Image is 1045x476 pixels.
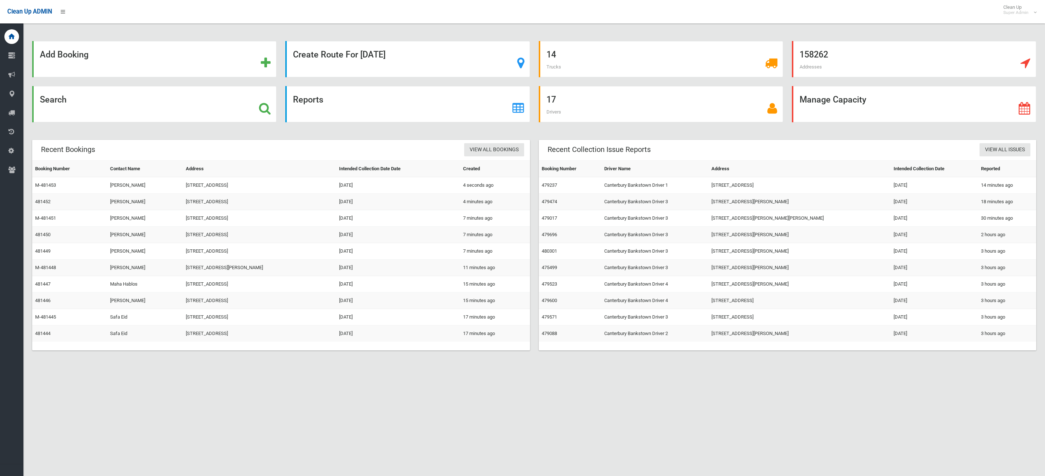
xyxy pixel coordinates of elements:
td: 7 minutes ago [460,243,530,260]
td: [STREET_ADDRESS] [183,309,336,326]
strong: 158262 [800,49,828,60]
td: [STREET_ADDRESS][PERSON_NAME] [708,194,891,210]
a: 481449 [35,248,50,254]
td: [STREET_ADDRESS] [708,293,891,309]
header: Recent Bookings [32,142,104,157]
th: Address [183,161,336,177]
td: [STREET_ADDRESS] [183,293,336,309]
a: 481446 [35,298,50,303]
a: Add Booking [32,41,277,77]
td: 3 hours ago [978,293,1036,309]
a: 158262 Addresses [792,41,1036,77]
td: 7 minutes ago [460,210,530,227]
a: 14 Trucks [539,41,783,77]
td: Maha Hablos [107,276,183,293]
a: Reports [285,86,530,122]
td: 30 minutes ago [978,210,1036,227]
td: Canterbury Bankstown Driver 3 [601,243,708,260]
a: 481447 [35,281,50,287]
td: 4 minutes ago [460,194,530,210]
a: M-481453 [35,182,56,188]
td: Safa Eid [107,309,183,326]
td: 14 minutes ago [978,177,1036,194]
td: [DATE] [891,276,978,293]
td: [DATE] [336,243,461,260]
td: Canterbury Bankstown Driver 4 [601,276,708,293]
td: [DATE] [891,227,978,243]
th: Booking Number [32,161,107,177]
td: 17 minutes ago [460,309,530,326]
td: [DATE] [336,326,461,342]
a: M-481448 [35,265,56,270]
td: [STREET_ADDRESS][PERSON_NAME] [708,227,891,243]
td: 3 hours ago [978,326,1036,342]
td: [STREET_ADDRESS] [183,177,336,194]
strong: 17 [546,94,556,105]
strong: Manage Capacity [800,94,866,105]
span: Clean Up [1000,4,1036,15]
a: 481452 [35,199,50,204]
strong: Add Booking [40,49,89,60]
td: 3 hours ago [978,243,1036,260]
td: [DATE] [336,293,461,309]
td: [DATE] [891,210,978,227]
span: Drivers [546,109,561,115]
td: [DATE] [336,276,461,293]
strong: Search [40,94,67,105]
td: 3 hours ago [978,276,1036,293]
td: 3 hours ago [978,260,1036,276]
td: Canterbury Bankstown Driver 4 [601,293,708,309]
td: [DATE] [891,326,978,342]
td: 17 minutes ago [460,326,530,342]
td: [STREET_ADDRESS][PERSON_NAME] [708,260,891,276]
a: 479571 [542,314,557,320]
td: [DATE] [336,194,461,210]
span: Addresses [800,64,822,70]
td: [DATE] [336,260,461,276]
a: M-481445 [35,314,56,320]
td: [STREET_ADDRESS] [183,326,336,342]
td: [PERSON_NAME] [107,227,183,243]
td: [STREET_ADDRESS] [708,309,891,326]
a: 481450 [35,232,50,237]
a: 479523 [542,281,557,287]
td: [DATE] [891,243,978,260]
td: [DATE] [336,210,461,227]
td: Canterbury Bankstown Driver 3 [601,227,708,243]
a: M-481451 [35,215,56,221]
a: 479600 [542,298,557,303]
td: [STREET_ADDRESS] [183,227,336,243]
td: Canterbury Bankstown Driver 3 [601,260,708,276]
td: [DATE] [336,309,461,326]
td: [DATE] [891,177,978,194]
td: [PERSON_NAME] [107,210,183,227]
td: 18 minutes ago [978,194,1036,210]
th: Address [708,161,891,177]
td: Canterbury Bankstown Driver 3 [601,309,708,326]
strong: 14 [546,49,556,60]
a: 17 Drivers [539,86,783,122]
td: [STREET_ADDRESS] [708,177,891,194]
td: 3 hours ago [978,309,1036,326]
td: [DATE] [336,227,461,243]
small: Super Admin [1003,10,1029,15]
td: [STREET_ADDRESS] [183,194,336,210]
strong: Create Route For [DATE] [293,49,386,60]
a: 480301 [542,248,557,254]
td: [PERSON_NAME] [107,260,183,276]
td: 15 minutes ago [460,276,530,293]
td: [STREET_ADDRESS][PERSON_NAME] [708,326,891,342]
a: 481444 [35,331,50,336]
td: [STREET_ADDRESS] [183,276,336,293]
th: Driver Name [601,161,708,177]
td: [DATE] [891,260,978,276]
td: [DATE] [336,177,461,194]
td: [PERSON_NAME] [107,194,183,210]
a: View All Bookings [464,143,524,157]
a: 479017 [542,215,557,221]
td: 2 hours ago [978,227,1036,243]
span: Trucks [546,64,561,70]
a: Search [32,86,277,122]
td: [STREET_ADDRESS] [183,243,336,260]
td: [PERSON_NAME] [107,293,183,309]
